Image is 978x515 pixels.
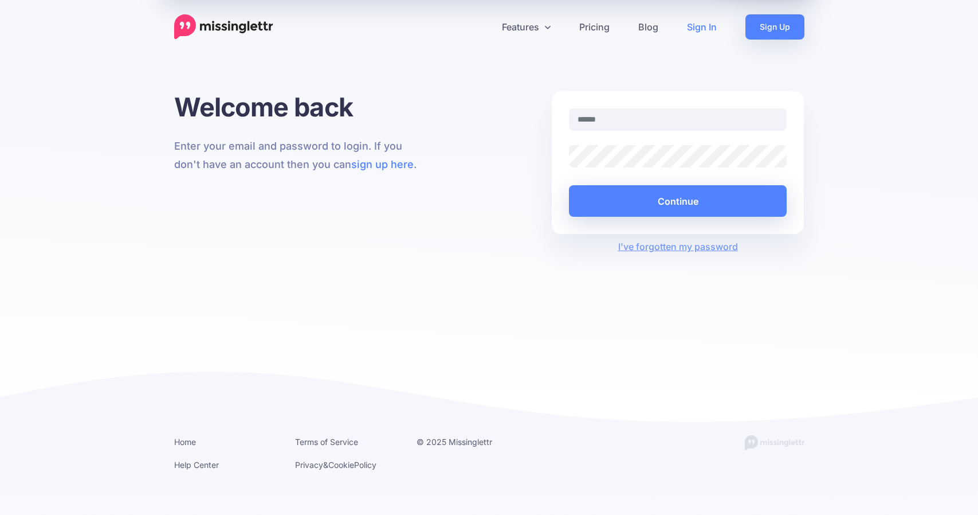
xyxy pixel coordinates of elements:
[488,14,565,40] a: Features
[624,14,673,40] a: Blog
[417,435,521,449] li: © 2025 Missinglettr
[174,460,219,470] a: Help Center
[618,241,738,252] a: I've forgotten my password
[295,458,399,472] li: & Policy
[295,437,358,447] a: Terms of Service
[174,91,427,123] h1: Welcome back
[174,137,427,174] p: Enter your email and password to login. If you don't have an account then you can .
[328,460,354,470] a: Cookie
[745,14,804,40] a: Sign Up
[174,437,196,447] a: Home
[673,14,731,40] a: Sign In
[565,14,624,40] a: Pricing
[569,185,787,217] button: Continue
[295,460,323,470] a: Privacy
[351,158,414,170] a: sign up here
